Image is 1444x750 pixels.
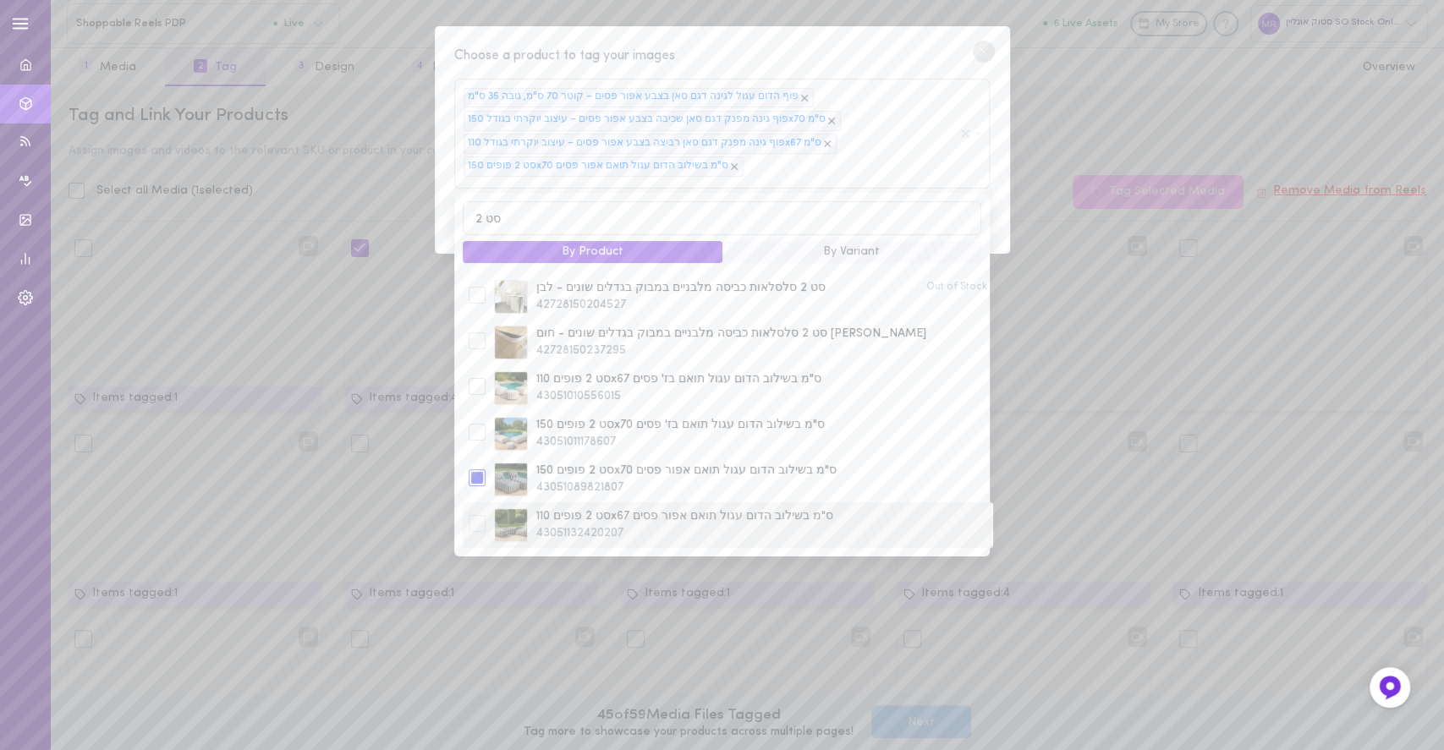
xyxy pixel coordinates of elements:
[494,417,528,451] img: 43051011178607
[494,326,528,359] img: 42728150237295
[494,463,528,496] img: 43051089821807
[468,114,826,124] a: פוף גינה מפנק דגם סאן שכיבה בצבע אפור פסים – עיצוב יוקרתי בגודל 150x70 ס"מ
[536,342,986,359] span: 42728150237295
[463,201,980,234] input: Search
[468,91,799,101] a: פוף הדום עגול לגינה דגם סאן בצבע אפור פסים – קוטר 70 ס"מ, גובה 35 ס"מ
[536,434,986,451] span: 43051011178607
[536,280,917,297] span: סט 2 סלסלאות כביסה מלבניים במבוק בגדלים שונים - לבן
[468,161,728,171] a: סט 2 פופים 150x70 ס"מ בשילוב הדום עגול תואם אפור פסים
[468,138,821,148] a: פוף גינה מפנק דגם סאן רביצה בצבע אפור פסים – עיצוב יוקרתי בגודל 110x67 ס"מ
[536,463,986,479] span: סט 2 פופים 150x70 ס"מ בשילוב הדום עגול תואם אפור פסים
[463,241,722,263] button: By Product
[536,326,986,342] span: סט 2 סלסלאות כביסה מלבניים במבוק בגדלים שונים - חום [PERSON_NAME]
[536,525,986,542] span: 43051132420207
[536,388,986,405] span: 43051010556015
[722,241,981,263] button: By Variant
[536,371,986,388] span: סט 2 פופים 110x67 ס"מ בשילוב הדום עגול תואם בז' פסים
[536,297,917,314] span: 42728150204527
[536,417,986,434] span: סט 2 פופים 150x70 ס"מ בשילוב הדום עגול תואם בז' פסים
[494,371,528,405] img: 43051010556015
[926,280,987,295] div: Out of Stock
[494,508,528,542] img: 43051132420207
[1377,675,1403,700] img: Feedback Button
[536,508,986,525] span: סט 2 פופים 110x67 ס"מ בשילוב הדום עגול תואם אפור פסים
[536,479,986,496] span: 43051089821807
[494,280,528,314] img: 42728150204527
